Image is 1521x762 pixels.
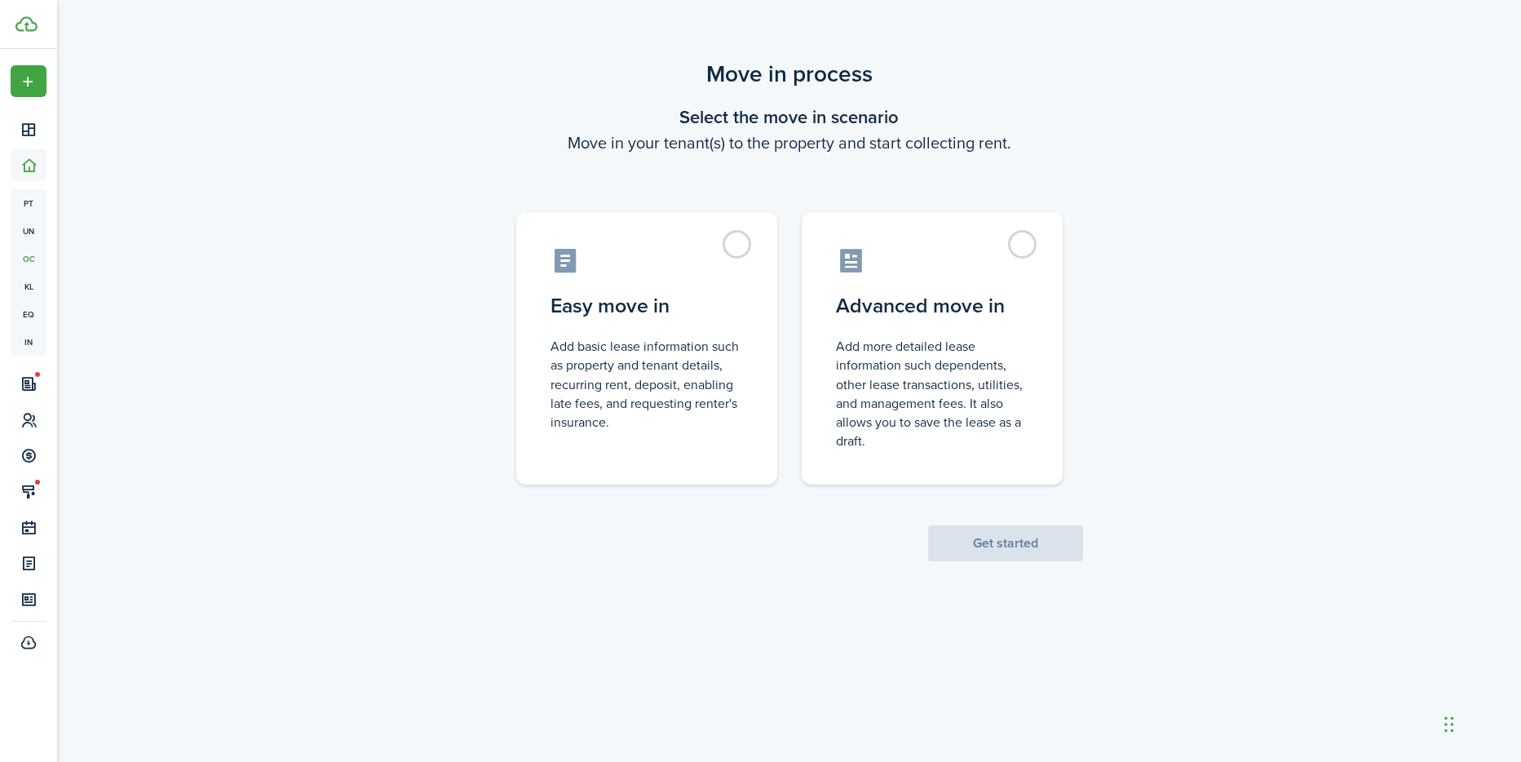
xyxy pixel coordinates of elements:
a: kl [11,272,46,300]
wizard-step-header-title: Select the move in scenario [496,104,1083,131]
div: Drag [1444,700,1454,749]
scenario-title: Move in process [496,57,1083,91]
control-radio-card-title: Advanced move in [836,291,1028,321]
a: oc [11,245,46,272]
a: pt [11,189,46,217]
button: Open menu [11,65,46,97]
a: eq [11,300,46,328]
control-radio-card-description: Add more detailed lease information such dependents, other lease transactions, utilities, and man... [836,337,1028,450]
control-radio-card-description: Add basic lease information such as property and tenant details, recurring rent, deposit, enablin... [550,337,743,432]
a: in [11,328,46,356]
wizard-step-header-description: Move in your tenant(s) to the property and start collecting rent. [496,131,1083,155]
control-radio-card-title: Easy move in [550,291,743,321]
iframe: Chat Widget [1439,684,1521,762]
a: un [11,217,46,245]
img: TenantCloud [15,16,38,32]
